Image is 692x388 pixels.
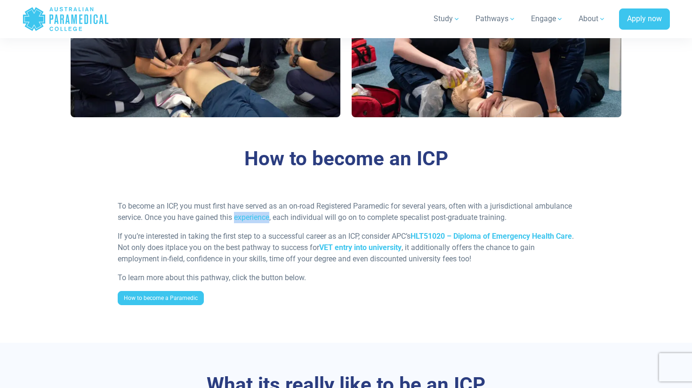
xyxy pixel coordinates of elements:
[470,6,522,32] a: Pathways
[71,147,621,171] h3: How to become an ICP
[573,6,612,32] a: About
[619,8,670,30] a: Apply now
[319,243,402,252] a: VET entry into university
[118,291,204,305] a: How to become a Paramedic
[428,6,466,32] a: Study
[118,201,575,223] p: To become an ICP, you must first have served as an on-road Registered Paramedic for several years...
[118,272,575,283] p: To learn more about this pathway, click the button below.
[410,232,572,241] a: HLT51020 – Diploma of Emergency Health Care
[525,6,569,32] a: Engage
[169,243,319,252] span: place you on the best pathway to success for
[118,231,575,265] p: If you’re interested in taking the first step to a successful career as an ICP, consider APC’s . ...
[22,4,109,34] a: Australian Paramedical College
